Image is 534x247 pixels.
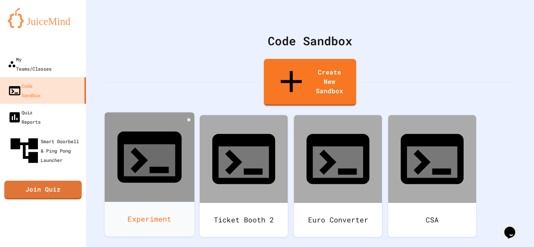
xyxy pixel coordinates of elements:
div: Code Sandbox [8,81,41,100]
a: Ticket Booth 2 [200,115,288,237]
img: logo-orange.svg [8,8,78,28]
a: Create New Sandbox [264,59,356,106]
div: Ticket Booth 2 [200,203,288,237]
a: Experiment [105,112,195,236]
div: My Teams/Classes [8,55,52,73]
div: Euro Converter [294,203,382,237]
a: Euro Converter [294,115,382,237]
div: Smart Doorbell & Ping Pong Launcher [8,134,83,167]
a: CSA [388,115,476,237]
div: Code Sandbox [106,32,514,50]
div: CSA [388,203,476,237]
iframe: chat widget [501,216,526,239]
div: Experiment [105,202,195,236]
a: Join Quiz [4,181,82,199]
div: Quiz Reports [8,108,41,126]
